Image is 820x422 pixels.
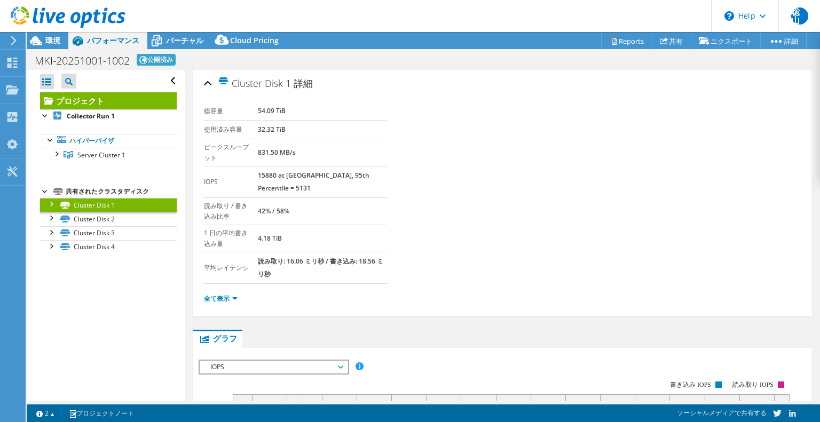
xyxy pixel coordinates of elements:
span: 環境 [45,35,60,45]
label: 読み取り / 書き込み比率 [204,201,258,222]
a: プロジェクトノート [61,407,141,420]
a: Cluster Disk 4 [40,240,177,254]
b: 32.32 TiB [258,125,286,134]
a: エクスポート [691,33,761,49]
h1: MKI-20251001-1002 [35,55,130,66]
label: IOPS [204,177,258,187]
div: 共有されたクラスタディスク [66,185,177,198]
a: ハイパーバイザ [40,134,177,148]
span: 公開済み [137,54,176,66]
b: 読み取り: 16.06 ミリ秒 / 書き込み: 18.56 ミリ秒 [258,257,383,278]
b: 54.09 TiB [258,106,286,115]
span: Cluster Disk 1 [218,77,291,89]
span: 聡山 [791,7,808,25]
text: 読み取り IOPS [732,381,774,388]
svg: \n [724,11,734,21]
b: Collector Run 1 [67,112,115,121]
a: Cluster Disk 3 [40,226,177,240]
span: バーチャル [166,35,203,45]
b: 4.18 TiB [258,234,282,243]
a: 全て表示 [204,294,238,303]
a: プロジェクト [40,92,177,109]
span: 詳細 [294,77,313,90]
label: 平均レイテンシ [204,262,258,273]
a: 詳細 [760,33,807,49]
b: 831.50 MB/s [258,148,296,157]
span: グラフ [199,333,237,344]
text: 書き込み IOPS [670,381,711,388]
span: Server Cluster 1 [77,150,125,160]
b: 42% / 58% [258,206,289,216]
b: 15880 at [GEOGRAPHIC_DATA], 95th Percentile = 5131 [258,171,369,193]
span: IOPS [205,361,342,373]
a: Server Cluster 1 [40,148,177,162]
a: Collector Run 1 [40,109,177,123]
label: 使用済み容量 [204,124,258,135]
label: ピークスループット [204,142,258,163]
label: 1 日の平均書き込み量 [204,228,258,249]
span: Cloud Pricing [230,35,279,45]
label: 総容量 [204,106,258,116]
a: Cluster Disk 1 [40,198,177,212]
span: パフォーマンス [87,35,139,45]
a: Cluster Disk 2 [40,212,177,226]
a: Reports [601,33,652,49]
span: ソーシャルメディアで共有する [677,408,767,417]
a: 共有 [652,33,691,49]
a: 2 [29,407,62,420]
